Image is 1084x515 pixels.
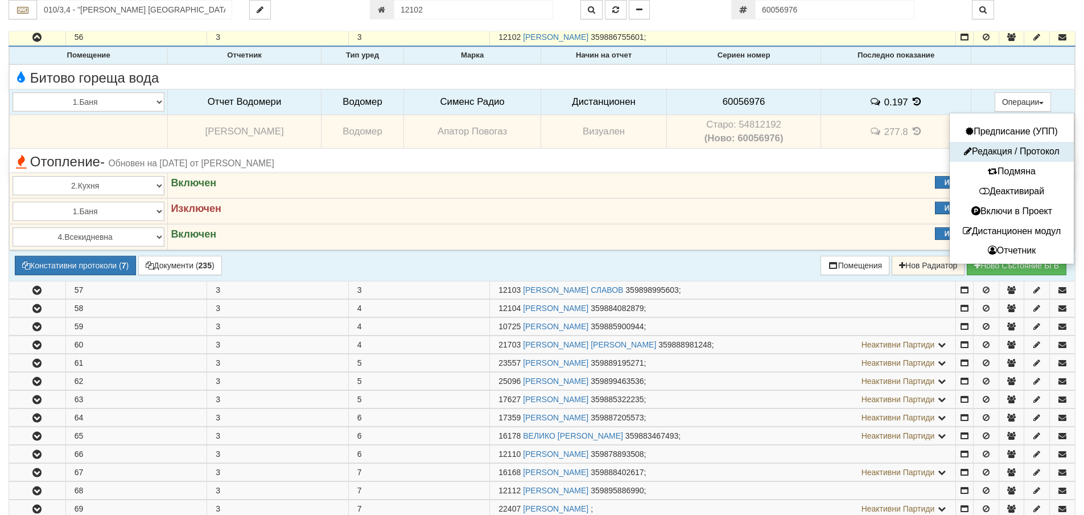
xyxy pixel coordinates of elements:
[723,96,765,107] span: 60056976
[490,427,956,444] td: ;
[357,304,362,313] span: 4
[862,395,935,404] span: Неактивни Партиди
[523,468,588,477] a: [PERSON_NAME]
[591,413,644,422] span: 359887205573
[953,185,1071,199] button: Деактивирай
[884,126,908,137] span: 277.8
[207,427,349,444] td: 3
[953,244,1071,258] button: Отчетник
[10,47,168,64] th: Помещение
[498,431,521,440] span: Партида №
[821,256,890,275] button: Помещения
[658,340,711,349] span: 359888981248
[498,449,521,459] span: Партида №
[591,395,644,404] span: 359885322235
[667,115,821,149] td: Устройство със сериен номер 54812192 беше подменено от устройство със сериен номер 60056976
[523,449,588,459] a: [PERSON_NAME]
[862,377,935,386] span: Неактивни Партиди
[357,449,362,459] span: 6
[935,227,980,240] button: История
[498,322,521,331] span: Партида №
[498,504,521,513] span: Партида №
[591,32,644,42] span: 359886755601
[207,336,349,353] td: 3
[168,47,321,64] th: Отчетник
[65,372,207,390] td: 62
[122,261,126,270] b: 7
[498,32,521,42] span: Партида №
[65,317,207,335] td: 59
[892,256,965,275] button: Нов Радиатор
[523,358,588,367] a: [PERSON_NAME]
[541,47,666,64] th: Начин на отчет
[207,299,349,317] td: 3
[199,261,212,270] b: 235
[953,125,1071,139] button: Предписание (УПП)
[65,281,207,299] td: 57
[625,431,678,440] span: 359883467493
[65,28,207,47] td: 56
[171,203,221,214] strong: Изключен
[869,96,884,107] span: История на забележките
[13,71,159,85] span: Битово гореща вода
[357,504,362,513] span: 7
[862,340,935,349] span: Неактивни Партиди
[591,304,644,313] span: 359884082879
[498,468,521,477] span: Партида №
[404,89,541,115] td: Сименс Радио
[995,92,1052,112] button: Операции
[207,317,349,335] td: 3
[591,322,644,331] span: 359885900944
[523,304,588,313] a: [PERSON_NAME]
[109,158,274,168] span: Обновен на [DATE] от [PERSON_NAME]
[207,390,349,408] td: 3
[498,358,521,367] span: Партида №
[591,468,644,477] span: 359888402617
[207,354,349,371] td: 3
[591,449,644,459] span: 359878893508
[704,133,784,144] b: (Ново: 60056976)
[498,304,521,313] span: Партида №
[65,299,207,317] td: 58
[862,358,935,367] span: Неактивни Партиди
[953,205,1071,219] button: Включи в Проект
[523,322,588,331] a: [PERSON_NAME]
[541,89,666,115] td: Дистанционен
[910,96,923,107] span: История на показанията
[490,481,956,499] td: ;
[523,377,588,386] a: [PERSON_NAME]
[357,377,362,386] span: 5
[862,431,935,440] span: Неактивни Партиди
[65,336,207,353] td: 60
[869,126,884,137] span: История на забележките
[935,176,980,189] button: История
[171,177,216,189] strong: Включен
[207,481,349,499] td: 3
[910,126,923,137] span: История на показанията
[523,431,623,440] a: ВЕЛИКО [PERSON_NAME]
[498,340,521,349] span: Партида №
[357,468,362,477] span: 7
[321,89,404,115] td: Водомер
[498,486,521,495] span: Партида №
[862,504,935,513] span: Неактивни Партиди
[523,32,588,42] a: [PERSON_NAME]
[862,413,935,422] span: Неактивни Партиди
[591,358,644,367] span: 359889195271
[490,372,956,390] td: ;
[490,336,956,353] td: ;
[953,165,1071,179] button: Подмяна
[357,486,362,495] span: 7
[65,481,207,499] td: 68
[490,445,956,463] td: ;
[65,408,207,426] td: 64
[15,256,136,275] button: Констативни протоколи (7)
[208,96,281,107] span: Отчет Водомери
[862,468,935,477] span: Неактивни Партиди
[523,486,588,495] a: [PERSON_NAME]
[357,340,362,349] span: 4
[357,322,362,331] span: 4
[357,358,362,367] span: 5
[321,47,404,64] th: Тип уред
[667,47,821,64] th: Сериен номер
